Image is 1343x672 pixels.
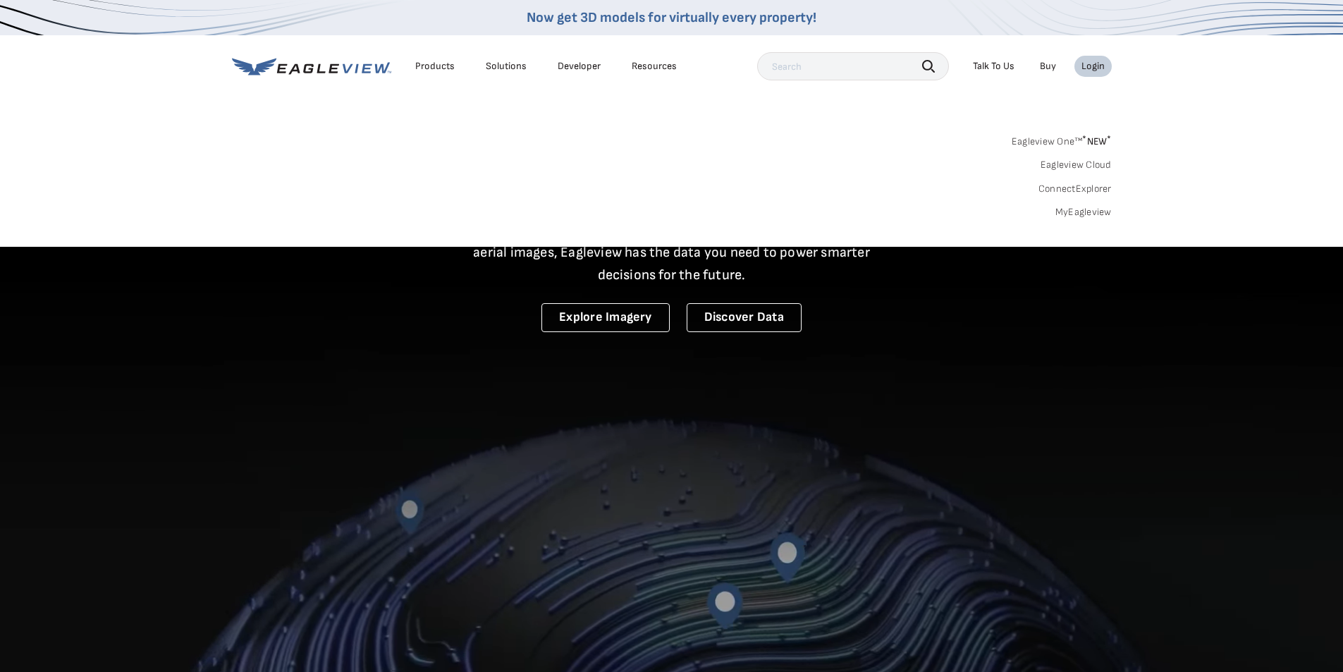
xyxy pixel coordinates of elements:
a: Now get 3D models for virtually every property! [527,9,816,26]
a: ConnectExplorer [1038,183,1112,195]
input: Search [757,52,949,80]
a: Discover Data [687,303,802,332]
div: Solutions [486,60,527,73]
div: Resources [632,60,677,73]
a: MyEagleview [1055,206,1112,219]
div: Login [1081,60,1105,73]
span: NEW [1082,135,1111,147]
p: A new era starts here. Built on more than 3.5 billion high-resolution aerial images, Eagleview ha... [456,219,888,286]
a: Eagleview Cloud [1041,159,1112,171]
a: Buy [1040,60,1056,73]
div: Talk To Us [973,60,1014,73]
div: Products [415,60,455,73]
a: Developer [558,60,601,73]
a: Eagleview One™*NEW* [1012,131,1112,147]
a: Explore Imagery [541,303,670,332]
